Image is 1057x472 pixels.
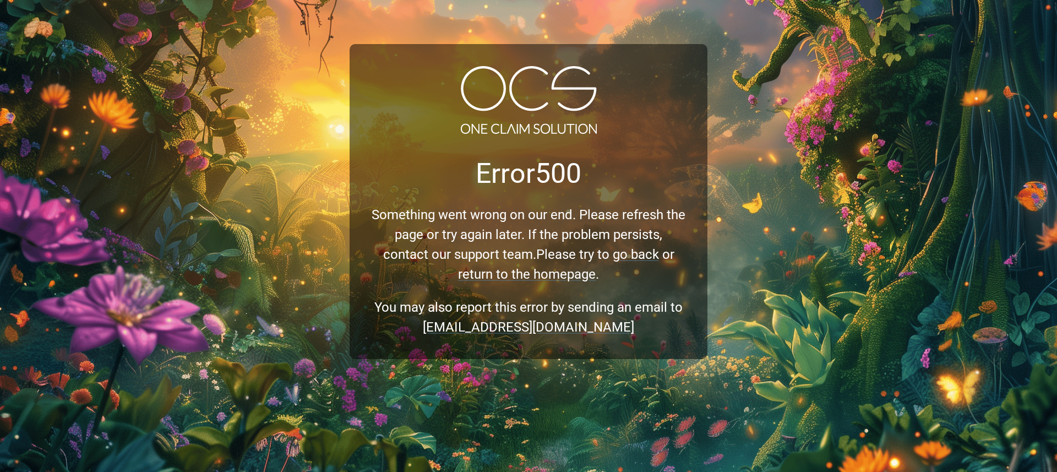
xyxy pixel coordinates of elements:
a: return to the homepage [458,267,596,282]
p: You may also report this error by sending an email to [372,297,685,337]
img: Logo [461,66,597,134]
p: Something went wrong on our end. Please refresh the page or try again later. If the problem persi... [372,187,685,297]
p: Error [372,160,685,187]
a: [EMAIL_ADDRESS][DOMAIN_NAME] [423,319,634,335]
span: 500 [535,158,581,189]
a: go back [613,247,659,262]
